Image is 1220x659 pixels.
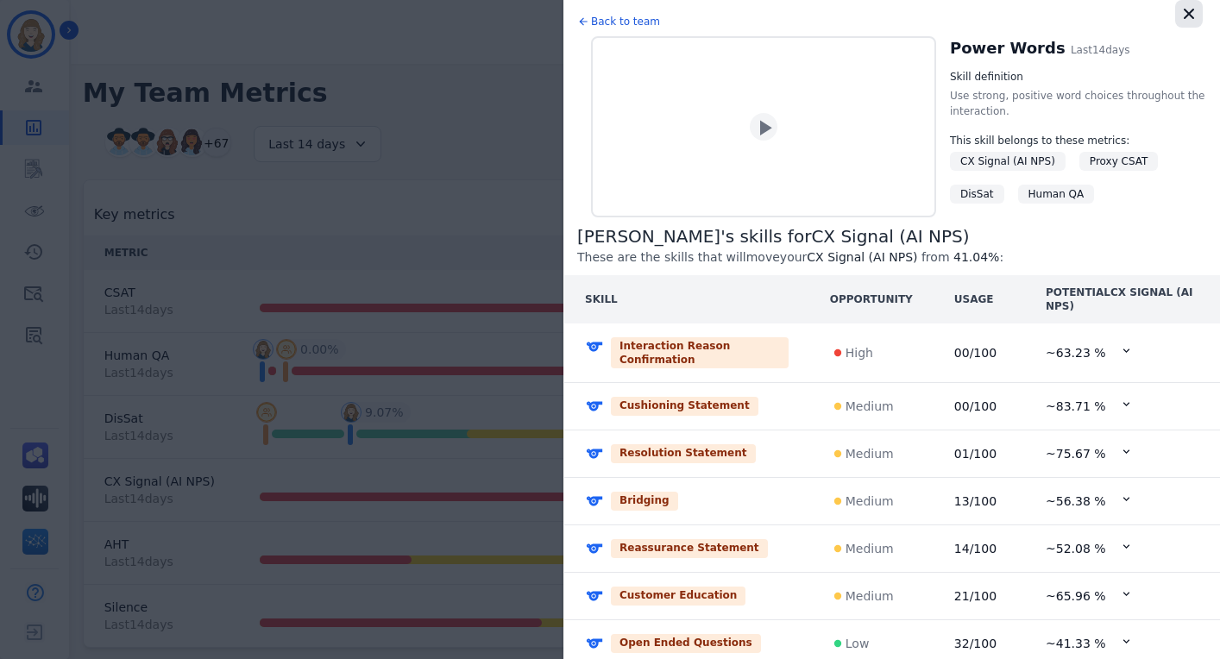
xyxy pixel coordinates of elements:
span: 41.04 % [953,250,999,264]
div: This skill belongs to these metrics: [950,133,1206,148]
p: Medium [846,398,894,415]
span: CX Signal (AI NPS) [807,250,917,264]
p: [PERSON_NAME] 's skills for CX Signal (AI NPS) [577,224,1220,248]
span: Last 14 days [1071,44,1130,56]
span: 14 /100 [954,542,997,555]
div: Reassurance Statement [611,539,768,558]
p: Medium [846,493,894,510]
span: ~ 56.38 % [1046,493,1106,510]
div: Proxy CSAT [1079,152,1159,171]
div: Use strong, positive word choices throughout the interaction. [950,88,1206,119]
span: 13 /100 [954,494,997,508]
div: Resolution Statement [611,444,756,463]
p: Medium [846,445,894,462]
div: DisSat [950,185,1004,204]
div: Cushioning Statement [611,397,758,416]
div: Customer Education [611,587,745,606]
span: 21 /100 [954,589,997,603]
span: 01 /100 [954,447,997,461]
p: Medium [846,540,894,557]
p: High [846,344,873,361]
span: ~ 41.33 % [1046,635,1106,652]
div: Skill definition [950,69,1206,85]
span: ~ 83.71 % [1046,398,1106,415]
div: POTENTIAL CX Signal (AI NPS) [1046,286,1199,313]
span: ~ 65.96 % [1046,587,1106,605]
p: Back to team [591,14,660,29]
div: Human QA [1018,185,1095,204]
div: Interaction Reason Confirmation [611,337,789,368]
div: SKILL [585,292,618,306]
span: 00 /100 [954,399,997,413]
p: Low [846,635,870,652]
span: 32 /100 [954,637,997,650]
div: CX Signal (AI NPS) [950,152,1066,171]
div: USAGE [954,292,994,306]
span: ~ 75.67 % [1046,445,1106,462]
span: ~ 52.08 % [1046,540,1106,557]
div: Power Words [950,36,1129,62]
p: Medium [846,587,894,605]
span: ~ 63.23 % [1046,344,1106,361]
div: Open Ended Questions [611,634,761,653]
span: 00 /100 [954,346,997,360]
p: These are the skills that will move your from : [577,248,1220,267]
div: OPPORTUNITY [830,292,913,306]
div: Bridging [611,492,678,511]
